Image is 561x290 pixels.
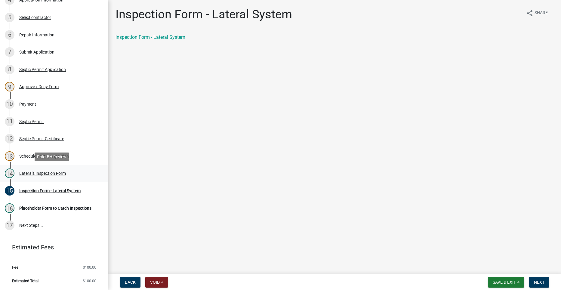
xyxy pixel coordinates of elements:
[19,171,66,175] div: Laterals Inspection Form
[5,82,14,91] div: 9
[5,47,14,57] div: 7
[83,265,96,269] span: $100.00
[12,279,39,283] span: Estimated Total
[150,280,160,285] span: Void
[5,13,14,22] div: 5
[19,15,51,20] div: Select contractor
[5,65,14,74] div: 8
[116,7,292,22] h1: Inspection Form - Lateral System
[529,277,549,288] button: Next
[145,277,168,288] button: Void
[19,189,81,193] div: Inspection Form - Lateral System
[5,221,14,230] div: 17
[116,34,185,40] a: Inspection Form - Lateral System
[5,117,14,126] div: 11
[19,137,64,141] div: Septic Permit Certificate
[5,186,14,196] div: 15
[120,277,140,288] button: Back
[125,280,136,285] span: Back
[5,99,14,109] div: 10
[19,154,69,158] div: Schedule Septic Inspection
[83,279,96,283] span: $100.00
[5,168,14,178] div: 14
[521,7,553,19] button: shareShare
[488,277,524,288] button: Save & Exit
[19,33,54,37] div: Repair Information
[19,67,66,72] div: Septic Permit Application
[35,153,69,161] div: Role: EH Review
[19,102,36,106] div: Payment
[5,151,14,161] div: 13
[19,50,54,54] div: Submit Application
[534,280,544,285] span: Next
[535,10,548,17] span: Share
[19,206,91,210] div: Placeholder Form to Catch Inspections
[19,85,59,89] div: Approve / Deny Form
[493,280,516,285] span: Save & Exit
[5,30,14,40] div: 6
[5,241,99,253] a: Estimated Fees
[5,203,14,213] div: 16
[19,119,44,124] div: Septic Permit
[526,10,533,17] i: share
[5,134,14,143] div: 12
[12,265,18,269] span: Fee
